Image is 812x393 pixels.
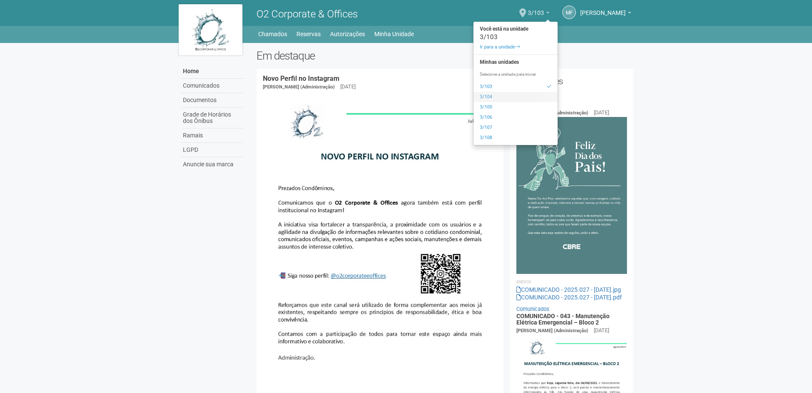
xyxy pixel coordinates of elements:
[181,128,244,143] a: Ramais
[516,278,627,286] li: Anexos
[516,75,627,88] h2: Mais recentes
[473,34,558,40] div: 3/103
[263,74,339,83] a: Novo Perfil no Instagram
[181,93,244,108] a: Documentos
[516,286,621,293] a: COMUNICADO - 2025.027 - [DATE].jpg
[516,306,550,312] a: Comunicados
[330,28,365,40] a: Autorizações
[473,112,558,122] a: 3/106
[256,49,634,62] h2: Em destaque
[179,4,242,55] img: logo.jpg
[296,28,321,40] a: Reservas
[594,327,609,334] div: [DATE]
[528,1,544,16] span: 3/103
[374,28,414,40] a: Minha Unidade
[516,313,610,326] a: COMUNICADO - 043 - Manutenção Elétrica Emergencial – Bloco 2
[473,82,558,92] a: 3/103
[473,133,558,143] a: 3/108
[473,102,558,112] a: 3/105
[181,157,244,171] a: Anuncie sua marca
[516,117,627,274] img: COMUNICADO%20-%202025.027%20-%20Dia%20dos%20Pais.jpg
[256,8,358,20] span: O2 Corporate & Offices
[181,64,244,79] a: Home
[473,92,558,102] a: 3/104
[473,122,558,133] a: 3/107
[258,28,287,40] a: Chamados
[473,24,558,34] strong: Você está na unidade
[516,328,588,333] span: [PERSON_NAME] (Administração)
[562,6,576,19] a: MF
[594,109,609,117] div: [DATE]
[263,84,335,90] span: [PERSON_NAME] (Administração)
[340,83,356,91] div: [DATE]
[473,57,558,67] strong: Minhas unidades
[528,11,550,17] a: 3/103
[181,79,244,93] a: Comunicados
[580,1,626,16] span: Márcia Ferraz
[181,108,244,128] a: Grade de Horários dos Ônibus
[516,294,622,301] a: COMUNICADO - 2025.027 - [DATE].pdf
[580,11,631,17] a: [PERSON_NAME]
[473,71,558,77] p: Selecione a unidade para trocar
[181,143,244,157] a: LGPD
[473,42,558,52] a: Ir para a unidade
